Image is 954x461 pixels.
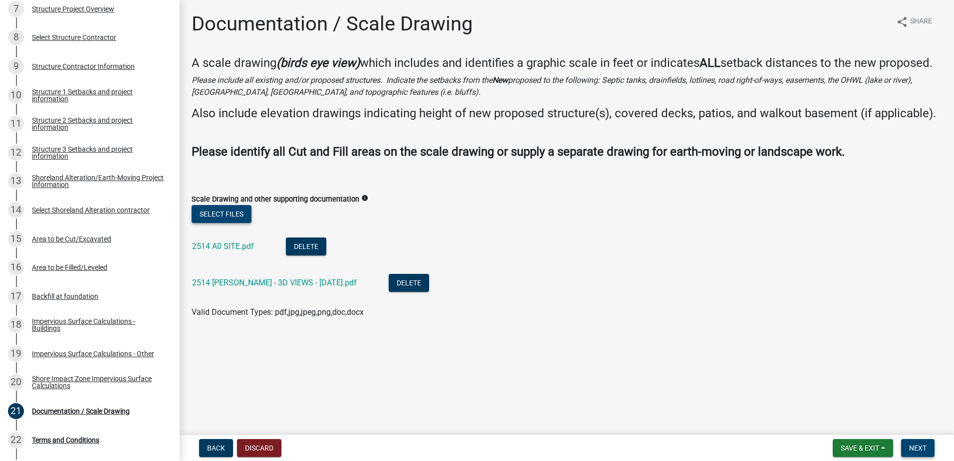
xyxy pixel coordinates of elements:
[192,205,251,223] button: Select files
[700,56,720,70] strong: ALL
[32,174,164,188] div: Shoreland Alteration/Earth-Moving Project Information
[32,235,111,242] div: Area to be Cut/Excavated
[32,437,99,444] div: Terms and Conditions
[32,146,164,160] div: Structure 3 Setbacks and project information
[286,242,326,252] wm-modal-confirm: Delete Document
[8,29,24,45] div: 8
[192,145,845,159] strong: Please identify all Cut and Fill areas on the scale drawing or supply a separate drawing for eart...
[276,56,360,70] strong: (birds eye view)
[32,264,107,271] div: Area to be Filled/Leveled
[192,196,359,203] label: Scale Drawing and other supporting documentation
[32,408,130,415] div: Documentation / Scale Drawing
[8,173,24,189] div: 13
[8,202,24,218] div: 14
[32,207,150,214] div: Select Shoreland Alteration contractor
[389,274,429,292] button: Delete
[192,106,942,121] h4: Also include elevation drawings indicating height of new proposed structure(s), covered decks, pa...
[192,75,912,97] i: Please include all existing and/or proposed structures. Indicate the setbacks from the proposed t...
[8,1,24,17] div: 7
[32,34,116,41] div: Select Structure Contractor
[192,307,364,317] span: Valid Document Types: pdf,jpg,jpeg,png,doc,docx
[286,237,326,255] button: Delete
[909,444,927,452] span: Next
[8,231,24,247] div: 15
[896,16,908,28] i: share
[8,87,24,103] div: 10
[192,278,357,287] a: 2514 [PERSON_NAME] - 3D VIEWS - [DATE].pdf
[32,88,164,102] div: Structure 1 Setbacks and project information
[8,317,24,333] div: 18
[389,279,429,288] wm-modal-confirm: Delete Document
[8,145,24,161] div: 12
[833,439,893,457] button: Save & Exit
[8,259,24,275] div: 16
[901,439,935,457] button: Next
[32,375,164,389] div: Shore Impact Zone Impervious Surface Calculations
[841,444,879,452] span: Save & Exit
[8,58,24,74] div: 9
[8,346,24,362] div: 19
[8,116,24,132] div: 11
[207,444,225,452] span: Back
[8,374,24,390] div: 20
[237,439,281,457] button: Discard
[32,63,135,70] div: Structure Contractor Information
[32,293,98,300] div: Backfill at foundation
[199,439,233,457] button: Back
[8,288,24,304] div: 17
[492,75,508,85] strong: New
[8,432,24,448] div: 22
[32,117,164,131] div: Structure 2 Setbacks and project information
[361,195,368,202] i: info
[888,12,940,31] button: shareShare
[32,5,114,12] div: Structure Project Overview
[8,403,24,419] div: 21
[32,350,154,357] div: Impervious Surface Calculations - Other
[32,318,164,332] div: Impervious Surface Calculations - Buildings
[910,16,932,28] span: Share
[192,56,942,70] h4: A scale drawing which includes and identifies a graphic scale in feet or indicates setback distan...
[192,241,254,251] a: 2514 A0 SITE.pdf
[192,12,473,36] h1: Documentation / Scale Drawing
